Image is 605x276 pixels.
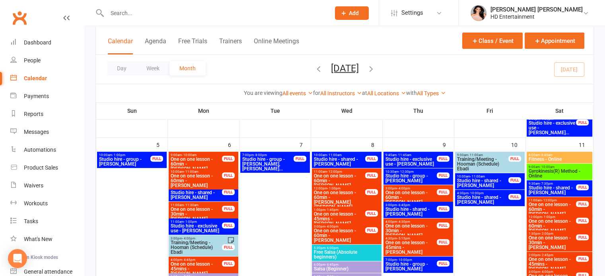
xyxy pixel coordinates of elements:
span: 9:45am [385,153,437,157]
div: FULL [365,189,378,195]
div: FULL [294,156,306,162]
span: 3:00pm [313,225,366,228]
div: 6 [228,138,239,151]
div: Automations [24,147,56,153]
span: - 4:00pm [325,225,338,228]
span: 9:00am [528,165,591,169]
span: 10:00am [457,175,509,178]
span: - 12:00pm [327,170,342,174]
span: One on one lesson - 45mins - [PERSON_NAME] [170,262,222,276]
button: Trainers [219,37,242,54]
div: 8 [371,138,382,151]
span: One on one lesson - 45mins - [PERSON_NAME] [313,212,366,226]
span: Studio hire - group - [PERSON_NAME] [99,157,151,166]
span: One on one lesson - 60min - [PERSON_NAME] [313,228,366,243]
span: 10:00am [170,170,222,174]
div: FULL [508,156,521,162]
span: 3:00pm [528,270,577,274]
span: One on one lesson - 60min - [PERSON_NAME] [385,190,437,205]
div: Workouts [24,200,48,207]
span: One on one lesson - 60min - [PERSON_NAME] [528,202,577,216]
span: 4:00pm [170,258,222,262]
th: Sat [526,102,593,119]
span: One on one lesson - 60min - [PERSON_NAME] [528,219,577,233]
span: 8:00am [528,153,591,157]
span: 9:30am [528,182,577,185]
span: - 4:45pm [182,258,195,262]
div: FULL [576,184,589,190]
div: Open Intercom Messenger [8,249,27,268]
a: Payments [10,87,84,105]
span: Settings [401,4,423,22]
span: - 1:00pm [327,187,340,190]
span: - 1:00pm [542,215,555,219]
button: Day [107,61,136,75]
button: Week [136,61,169,75]
a: Workouts [10,195,84,212]
div: 9 [443,138,454,151]
span: - 4:00pm [182,237,195,240]
span: 10:00am [313,153,366,157]
th: Mon [168,102,239,119]
th: Tue [239,102,311,119]
span: One on one lesson - 60min - [PERSON_NAME] [170,157,222,171]
span: Studio hire - exclusive use - [PERSON_NAME] [385,157,437,166]
span: Training/Meeting - Hooman (Schedule) Ebadi [170,240,222,255]
span: - 12:00pm [542,199,557,202]
button: Online Meetings [254,37,299,54]
div: FULL [365,227,378,233]
th: Sun [96,102,168,119]
th: Wed [311,102,383,119]
a: All events [282,90,313,97]
button: [DATE] [331,62,359,73]
span: 5:30pm [313,246,380,250]
span: - 2:45pm [540,253,553,257]
a: Tasks [10,212,84,230]
div: People [24,57,41,64]
strong: You are viewing [244,90,282,96]
span: 11:00am [170,203,222,207]
div: FULL [576,256,589,262]
div: FULL [365,172,378,178]
span: 11:00am [528,199,577,202]
a: Waivers [10,177,84,195]
button: Class / Event [462,33,523,49]
div: 5 [156,138,167,151]
span: One on one lesson - 60min - [PERSON_NAME] [313,174,366,188]
span: - 2:00pm [540,232,553,235]
span: - 10:00am [182,153,196,157]
span: Training/Meeting - Hooman (Schedule) Ebadi [457,157,509,171]
th: Fri [454,102,526,119]
div: FULL [576,218,589,224]
span: - 8:45am [540,153,552,157]
div: FULL [576,234,589,240]
div: Product Sales [24,164,58,171]
a: Dashboard [10,34,84,52]
div: 7 [300,138,311,151]
span: Studio hire - shared - [PERSON_NAME] [385,207,437,216]
a: Clubworx [10,8,29,28]
span: 10:30am [385,170,437,174]
span: - 4:00pm [397,187,410,190]
div: FULL [508,194,521,200]
span: Studio hire - shared - [PERSON_NAME] [170,190,222,200]
span: - 10:00pm [469,191,484,195]
a: Messages [10,123,84,141]
div: FULL [437,261,449,266]
span: Studio hire - shared - [PERSON_NAME] [313,157,366,166]
span: - 7:30pm [540,182,553,185]
span: - 6:45pm [397,203,410,207]
a: People [10,52,84,69]
span: - 10:00am [540,165,554,169]
span: 3:00pm [170,237,222,240]
span: - 6:00pm [325,246,338,250]
span: 9:00am [457,153,509,157]
span: Studio hire - exclusive use - [PERSON_NAME]... [528,121,577,135]
img: thumb_image1646563750.png [471,5,486,21]
span: 6:00pm [313,263,380,266]
span: One on one lesson - 60min - [PERSON_NAME] ([PERSON_NAME]... [313,190,366,209]
span: Studio hire - group - [PERSON_NAME] [385,174,437,183]
span: One on one lesson - 30min - [PERSON_NAME] [528,235,577,250]
div: FULL [437,206,449,212]
span: - 1:45pm [325,208,338,212]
